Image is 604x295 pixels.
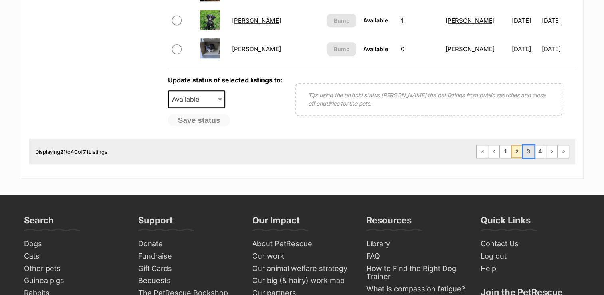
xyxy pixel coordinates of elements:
button: Bump [327,42,356,56]
a: Dogs [21,238,127,250]
span: Available [363,46,388,52]
a: [PERSON_NAME] [446,17,495,24]
strong: 21 [60,149,66,155]
a: [PERSON_NAME] [446,45,495,53]
h3: Search [24,215,54,231]
a: Last page [558,145,569,158]
strong: 71 [83,149,89,155]
h3: Quick Links [481,215,531,231]
a: [PERSON_NAME] [232,45,281,53]
a: Page 4 [535,145,546,158]
a: Contact Us [477,238,584,250]
a: Gift Cards [135,263,241,275]
a: Log out [477,250,584,263]
a: About PetRescue [249,238,355,250]
a: Our big (& hairy) work map [249,275,355,287]
strong: 40 [71,149,78,155]
h3: Support [138,215,173,231]
h3: Resources [366,215,412,231]
td: [DATE] [542,7,574,34]
a: Our animal welfare strategy [249,263,355,275]
a: Guinea pigs [21,275,127,287]
a: Page 1 [500,145,511,158]
td: 1 [398,7,442,34]
span: Displaying to of Listings [35,149,107,155]
h3: Our Impact [252,215,300,231]
td: [DATE] [509,7,541,34]
img: Matti Illingworth [200,10,220,30]
a: Fundraise [135,250,241,263]
a: Library [363,238,469,250]
a: Bequests [135,275,241,287]
nav: Pagination [476,145,569,158]
p: Tip: using the on hold status [PERSON_NAME] the pet listings from public searches and close off e... [308,91,550,108]
button: Bump [327,14,356,27]
span: Available [363,17,388,24]
a: [PERSON_NAME] [232,17,281,24]
span: Page 2 [511,145,523,158]
a: First page [477,145,488,158]
td: [DATE] [542,35,574,63]
button: Save status [168,114,230,127]
a: Our work [249,250,355,263]
a: Donate [135,238,241,250]
td: [DATE] [509,35,541,63]
a: How to Find the Right Dog Trainer [363,263,469,283]
a: Other pets [21,263,127,275]
span: Available [168,90,226,108]
td: 0 [398,35,442,63]
a: Next page [546,145,557,158]
span: Bump [334,16,350,25]
a: Cats [21,250,127,263]
a: FAQ [363,250,469,263]
a: Help [477,263,584,275]
a: Previous page [488,145,499,158]
label: Update status of selected listings to: [168,76,283,84]
a: Page 3 [523,145,534,158]
span: Bump [334,45,350,53]
span: Available [169,94,207,105]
